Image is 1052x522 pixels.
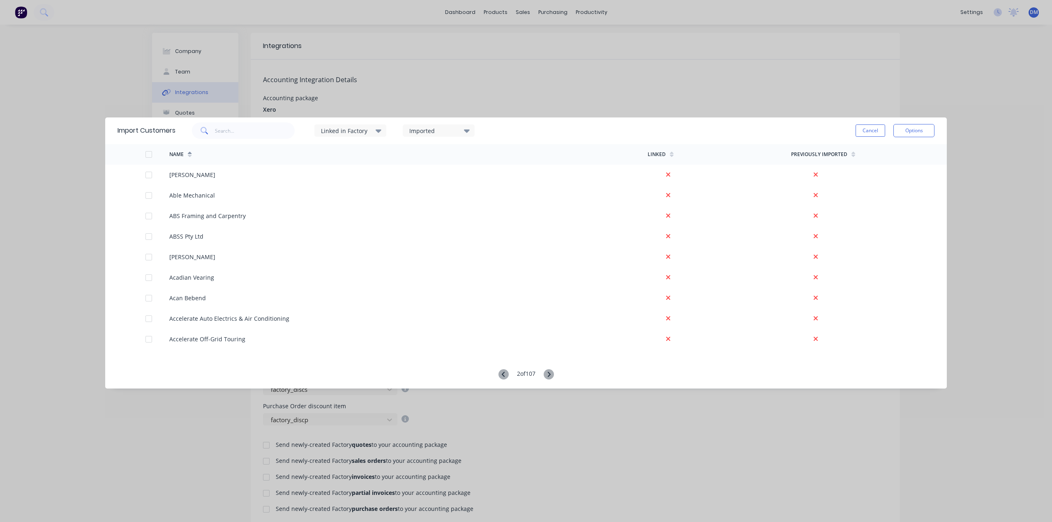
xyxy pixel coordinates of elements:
button: Cancel [856,124,885,137]
div: Previously Imported [791,151,847,158]
div: Linked in Factory [321,126,373,135]
div: [PERSON_NAME] [169,253,215,261]
div: Acadian Vearing [169,273,214,282]
div: Accelerate Off-Grid Touring [169,335,245,343]
div: 2 of 107 [517,369,535,380]
div: Linked [648,151,666,158]
div: Acan Bebend [169,294,206,302]
div: Imported [409,126,461,135]
button: Options [893,124,934,137]
div: Name [169,151,184,158]
div: [PERSON_NAME] [169,170,215,179]
div: ABS Framing and Carpentry [169,212,246,220]
input: Search... [215,122,295,139]
div: Accelerate Auto Electrics & Air Conditioning [169,314,289,323]
div: Able Mechanical [169,191,215,200]
img: Factory [15,6,27,18]
div: ABSS Pty Ltd [169,232,203,241]
div: Import Customers [118,126,175,136]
